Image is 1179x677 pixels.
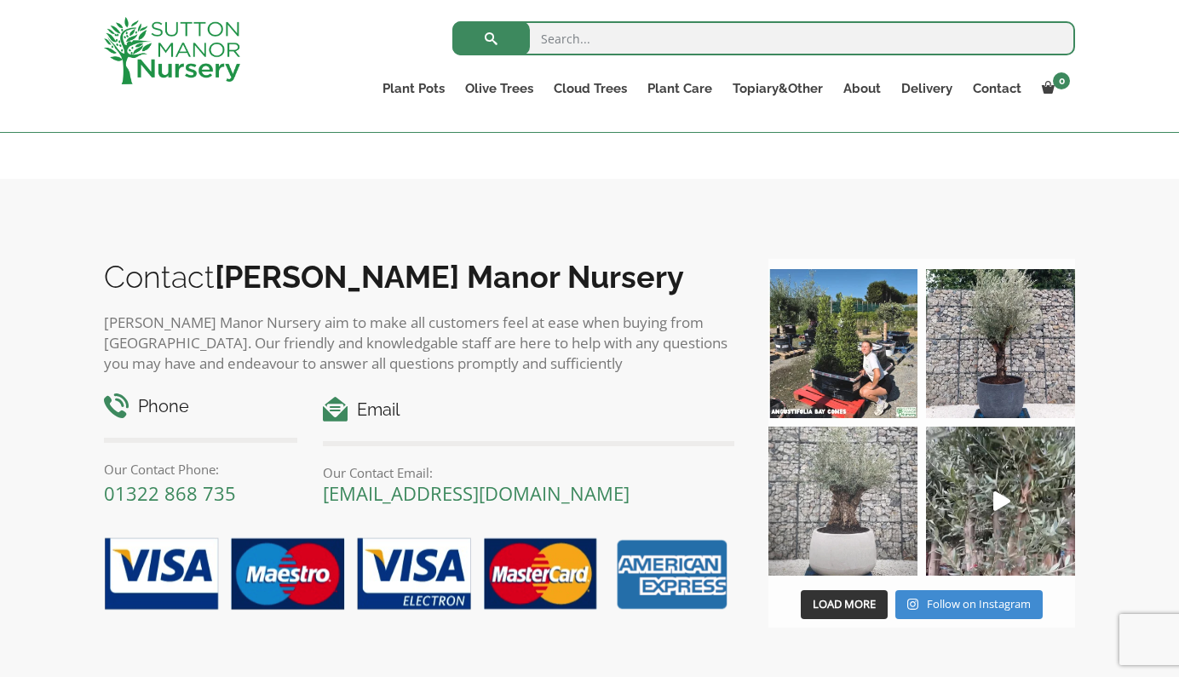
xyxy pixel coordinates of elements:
[926,427,1075,576] a: Play
[891,77,963,100] a: Delivery
[927,596,1031,611] span: Follow on Instagram
[895,590,1043,619] a: Instagram Follow on Instagram
[833,77,891,100] a: About
[455,77,543,100] a: Olive Trees
[104,393,297,420] h4: Phone
[926,269,1075,418] img: A beautiful multi-stem Spanish Olive tree potted in our luxurious fibre clay pots 😍😍
[801,590,888,619] button: Load More
[813,596,876,611] span: Load More
[452,21,1075,55] input: Search...
[1053,72,1070,89] span: 0
[768,269,917,418] img: Our elegant & picturesque Angustifolia Cones are an exquisite addition to your Bay Tree collectio...
[104,259,734,295] h2: Contact
[323,480,630,506] a: [EMAIL_ADDRESS][DOMAIN_NAME]
[104,313,734,374] p: [PERSON_NAME] Manor Nursery aim to make all customers feel at ease when buying from [GEOGRAPHIC_D...
[722,77,833,100] a: Topiary&Other
[963,77,1032,100] a: Contact
[323,462,734,483] p: Our Contact Email:
[104,17,240,84] img: logo
[637,77,722,100] a: Plant Care
[907,598,918,611] svg: Instagram
[993,491,1010,511] svg: Play
[215,259,684,295] b: [PERSON_NAME] Manor Nursery
[543,77,637,100] a: Cloud Trees
[104,480,236,506] a: 01322 868 735
[323,397,734,423] h4: Email
[1032,77,1075,100] a: 0
[91,528,734,622] img: payment-options.png
[104,459,297,479] p: Our Contact Phone:
[372,77,455,100] a: Plant Pots
[768,427,917,576] img: Check out this beauty we potted at our nursery today ❤️‍🔥 A huge, ancient gnarled Olive tree plan...
[926,427,1075,576] img: New arrivals Monday morning of beautiful olive trees 🤩🤩 The weather is beautiful this summer, gre...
